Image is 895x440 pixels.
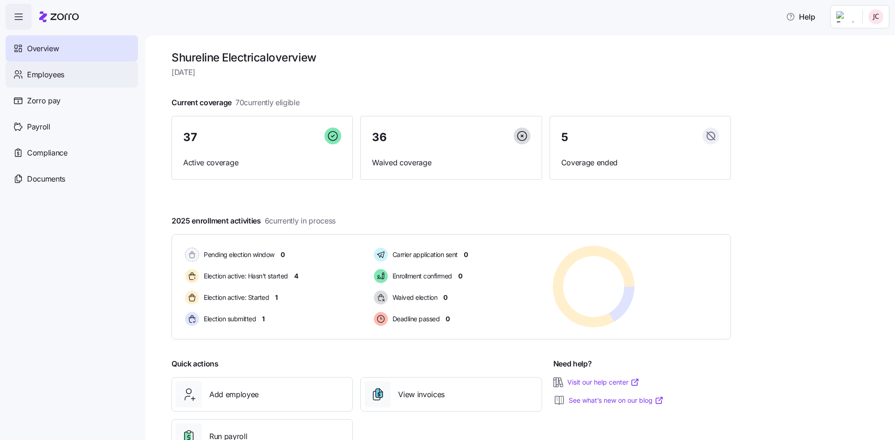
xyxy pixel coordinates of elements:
[262,314,265,324] span: 1
[778,7,823,26] button: Help
[553,358,592,370] span: Need help?
[561,157,719,169] span: Coverage ended
[446,314,450,324] span: 0
[172,50,731,65] h1: Shureline Electrical overview
[458,271,462,281] span: 0
[443,293,447,302] span: 0
[27,121,50,133] span: Payroll
[390,293,438,302] span: Waived election
[398,389,445,400] span: View invoices
[183,132,197,143] span: 37
[372,157,530,169] span: Waived coverage
[27,69,64,81] span: Employees
[6,88,138,114] a: Zorro pay
[567,378,640,387] a: Visit our help center
[561,132,568,143] span: 5
[235,97,300,108] span: 70 currently eligible
[390,314,440,324] span: Deadline passed
[836,11,855,22] img: Employer logo
[201,314,256,324] span: Election submitted
[390,271,452,281] span: Enrollment confirmed
[201,271,288,281] span: Election active: Hasn't started
[183,157,341,169] span: Active coverage
[390,250,458,259] span: Carrier application sent
[201,250,275,259] span: Pending election window
[6,35,138,61] a: Overview
[27,147,68,159] span: Compliance
[172,358,219,370] span: Quick actions
[868,9,883,24] img: 6a057c79b0215197f4e0f4d635e1f31e
[275,293,278,302] span: 1
[786,11,815,22] span: Help
[569,396,664,405] a: See what’s new on our blog
[6,140,138,166] a: Compliance
[372,132,386,143] span: 36
[27,95,61,107] span: Zorro pay
[209,389,259,400] span: Add employee
[172,215,336,227] span: 2025 enrollment activities
[201,293,269,302] span: Election active: Started
[294,271,298,281] span: 4
[27,173,65,185] span: Documents
[464,250,468,259] span: 0
[6,166,138,192] a: Documents
[265,215,336,227] span: 6 currently in process
[172,67,731,78] span: [DATE]
[27,43,59,54] span: Overview
[172,97,300,108] span: Current coverage
[6,114,138,140] a: Payroll
[6,61,138,88] a: Employees
[281,250,285,259] span: 0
